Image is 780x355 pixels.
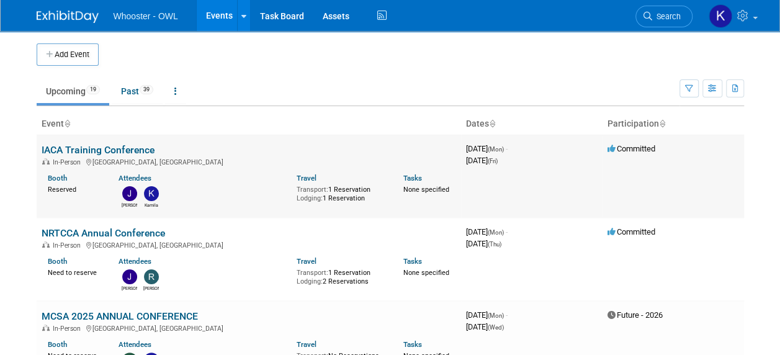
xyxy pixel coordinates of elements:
span: (Thu) [488,241,501,248]
button: Add Event [37,43,99,66]
span: Future - 2026 [607,310,663,320]
div: [GEOGRAPHIC_DATA], [GEOGRAPHIC_DATA] [42,323,456,333]
span: Committed [607,144,655,153]
th: Dates [461,114,603,135]
img: Kamila Castaneda [144,186,159,201]
div: James Justus [122,284,137,292]
a: Sort by Participation Type [659,119,665,128]
span: In-Person [53,158,84,166]
a: Travel [297,174,316,182]
span: (Mon) [488,146,504,153]
span: Transport: [297,269,328,277]
span: (Mon) [488,229,504,236]
span: [DATE] [466,227,508,236]
div: Kamila Castaneda [143,201,159,209]
span: [DATE] [466,156,498,165]
a: Travel [297,340,316,349]
div: Reserved [48,183,101,194]
span: - [506,227,508,236]
span: - [506,310,508,320]
span: Committed [607,227,655,236]
a: NRTCCA Annual Conference [42,227,165,239]
a: Booth [48,174,67,182]
span: (Mon) [488,312,504,319]
a: Booth [48,340,67,349]
a: Attendees [119,174,151,182]
div: [GEOGRAPHIC_DATA], [GEOGRAPHIC_DATA] [42,156,456,166]
span: In-Person [53,241,84,249]
a: Attendees [119,340,151,349]
a: Travel [297,257,316,266]
span: Search [652,12,681,21]
img: Robert Dugan [144,269,159,284]
th: Event [37,114,461,135]
a: Attendees [119,257,151,266]
a: Sort by Event Name [64,119,70,128]
a: Tasks [403,174,422,182]
span: 39 [140,85,153,94]
span: None specified [403,269,449,277]
img: Kamila Castaneda [709,4,732,28]
img: In-Person Event [42,158,50,164]
span: - [506,144,508,153]
span: [DATE] [466,144,508,153]
span: Lodging: [297,277,323,285]
img: In-Person Event [42,241,50,248]
span: Whooster - OWL [114,11,178,21]
th: Participation [603,114,744,135]
span: 19 [86,85,100,94]
div: 1 Reservation 1 Reservation [297,183,385,202]
a: Sort by Start Date [489,119,495,128]
div: Julia Haber [122,201,137,209]
span: None specified [403,186,449,194]
span: Transport: [297,186,328,194]
a: Search [635,6,693,27]
img: ExhibitDay [37,11,99,23]
span: In-Person [53,325,84,333]
div: Need to reserve [48,266,101,277]
a: Upcoming19 [37,79,109,103]
span: [DATE] [466,310,508,320]
span: [DATE] [466,322,504,331]
a: Tasks [403,257,422,266]
span: Lodging: [297,194,323,202]
a: Booth [48,257,67,266]
img: In-Person Event [42,325,50,331]
a: IACA Training Conference [42,144,155,156]
span: [DATE] [466,239,501,248]
div: 1 Reservation 2 Reservations [297,266,385,285]
div: [GEOGRAPHIC_DATA], [GEOGRAPHIC_DATA] [42,240,456,249]
div: Robert Dugan [143,284,159,292]
img: Julia Haber [122,186,137,201]
span: (Fri) [488,158,498,164]
a: MCSA 2025 ANNUAL CONFERENCE [42,310,198,322]
a: Past39 [112,79,163,103]
span: (Wed) [488,324,504,331]
img: James Justus [122,269,137,284]
a: Tasks [403,340,422,349]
